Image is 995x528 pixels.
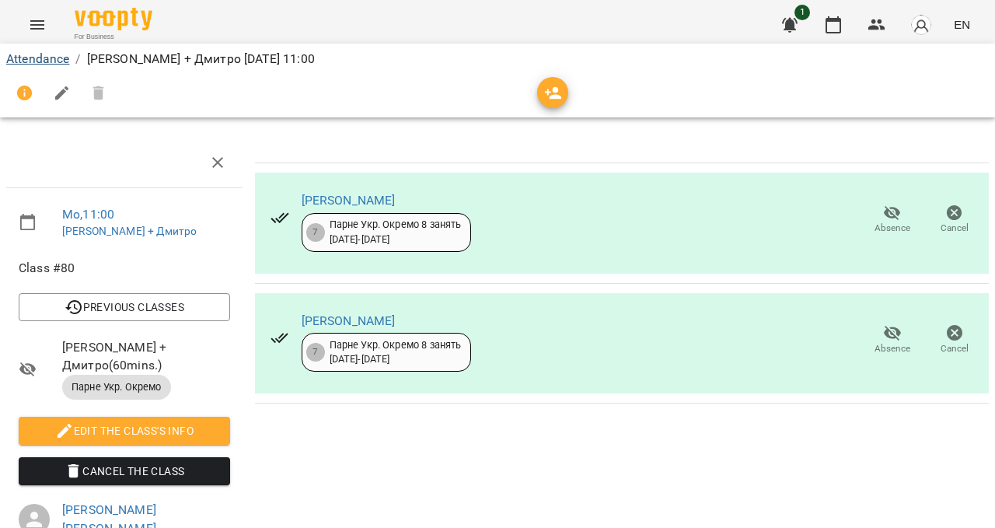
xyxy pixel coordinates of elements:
img: Voopty Logo [75,8,152,30]
span: 1 [794,5,810,20]
div: Парне Укр. Окремо 8 занять [DATE] - [DATE] [330,218,462,247]
a: [PERSON_NAME] [302,193,396,208]
button: Absence [861,198,923,242]
div: 7 [306,223,325,242]
button: Edit the class's Info [19,417,230,445]
span: Парне Укр. Окремо [62,380,171,394]
span: Cancel [941,222,969,235]
span: Previous Classes [31,298,218,316]
span: EN [954,16,970,33]
button: Menu [19,6,56,44]
span: Edit the class's Info [31,421,218,440]
a: Attendance [6,51,69,66]
span: Absence [875,342,910,355]
button: Cancel [923,198,986,242]
div: 7 [306,343,325,362]
p: [PERSON_NAME] + Дмитро [DATE] 11:00 [87,50,315,68]
span: For Business [75,32,152,42]
img: avatar_s.png [910,14,932,36]
button: Cancel the class [19,457,230,485]
a: Mo , 11:00 [62,207,114,222]
span: Class #80 [19,259,230,278]
span: Cancel [941,342,969,355]
button: Previous Classes [19,293,230,321]
button: Cancel [923,318,986,362]
a: [PERSON_NAME] + Дмитро [62,225,197,237]
span: Cancel the class [31,462,218,481]
li: / [75,50,80,68]
button: Absence [861,318,923,362]
button: EN [948,10,976,39]
div: Парне Укр. Окремо 8 занять [DATE] - [DATE] [330,338,462,367]
span: Absence [875,222,910,235]
nav: breadcrumb [6,50,989,68]
a: [PERSON_NAME] [302,313,396,328]
span: [PERSON_NAME] + Дмитро ( 60 mins. ) [62,338,230,375]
